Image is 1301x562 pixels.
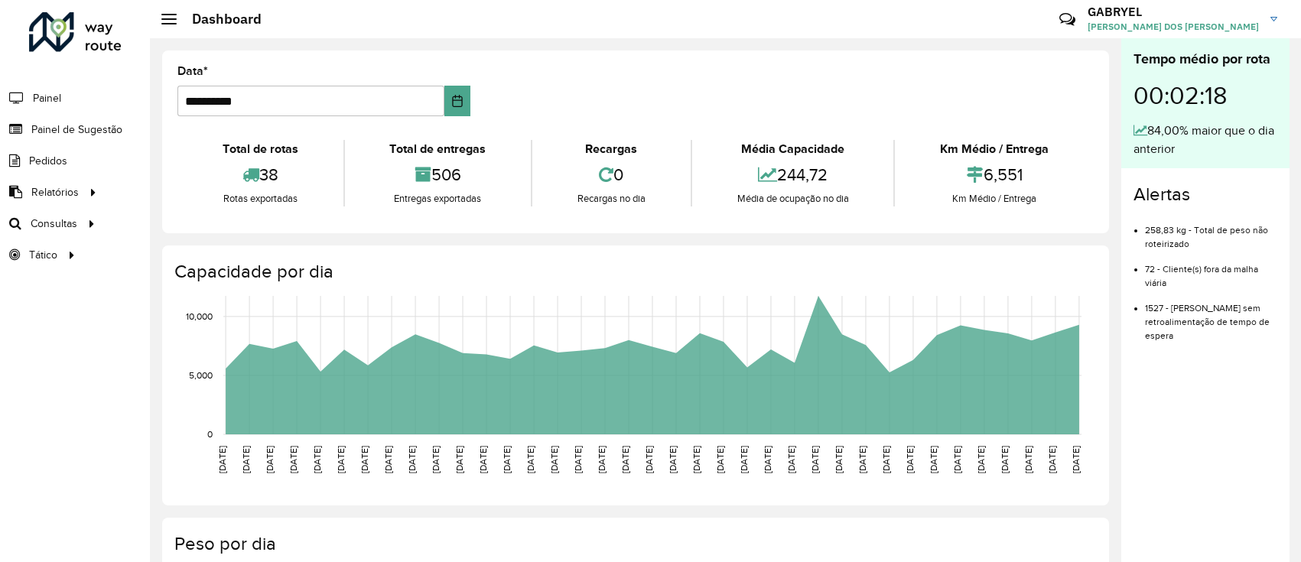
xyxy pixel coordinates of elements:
span: Painel [33,90,61,106]
text: [DATE] [573,446,583,473]
label: Data [177,62,208,80]
button: Choose Date [444,86,470,116]
text: [DATE] [241,446,251,473]
h2: Dashboard [177,11,262,28]
text: [DATE] [407,446,417,473]
text: [DATE] [1047,446,1057,473]
text: 5,000 [189,370,213,380]
div: Rotas exportadas [181,191,340,206]
div: 0 [536,158,687,191]
div: Entregas exportadas [349,191,528,206]
text: [DATE] [217,446,227,473]
text: [DATE] [359,446,369,473]
text: [DATE] [525,446,535,473]
text: 0 [207,429,213,439]
text: [DATE] [668,446,678,473]
div: 244,72 [696,158,890,191]
div: Tempo médio por rota [1133,49,1277,70]
text: [DATE] [976,446,986,473]
text: [DATE] [265,446,275,473]
text: [DATE] [834,446,844,473]
text: [DATE] [1000,446,1010,473]
text: [DATE] [1071,446,1081,473]
span: [PERSON_NAME] DOS [PERSON_NAME] [1088,20,1259,34]
text: [DATE] [786,446,796,473]
a: Contato Rápido [1051,3,1084,36]
div: 6,551 [899,158,1090,191]
h4: Peso por dia [174,533,1094,555]
div: Km Médio / Entrega [899,191,1090,206]
text: [DATE] [336,446,346,473]
div: Recargas no dia [536,191,687,206]
span: Relatórios [31,184,79,200]
div: Média Capacidade [696,140,890,158]
span: Tático [29,247,57,263]
text: [DATE] [549,446,559,473]
text: [DATE] [502,446,512,473]
text: [DATE] [383,446,393,473]
div: Recargas [536,140,687,158]
text: [DATE] [715,446,725,473]
text: [DATE] [739,446,749,473]
li: 258,83 kg - Total de peso não roteirizado [1145,212,1277,251]
text: [DATE] [454,446,464,473]
div: 84,00% maior que o dia anterior [1133,122,1277,158]
text: [DATE] [597,446,607,473]
span: Painel de Sugestão [31,122,122,138]
h3: GABRYEL [1088,5,1259,19]
div: Total de entregas [349,140,528,158]
text: [DATE] [857,446,867,473]
text: [DATE] [691,446,701,473]
h4: Alertas [1133,184,1277,206]
text: [DATE] [478,446,488,473]
text: [DATE] [810,446,820,473]
div: 506 [349,158,528,191]
text: [DATE] [620,446,630,473]
span: Consultas [31,216,77,232]
text: [DATE] [929,446,938,473]
li: 1527 - [PERSON_NAME] sem retroalimentação de tempo de espera [1145,290,1277,343]
text: 10,000 [186,311,213,321]
div: Média de ocupação no dia [696,191,890,206]
div: Km Médio / Entrega [899,140,1090,158]
text: [DATE] [881,446,891,473]
text: [DATE] [763,446,772,473]
text: [DATE] [644,446,654,473]
text: [DATE] [431,446,441,473]
text: [DATE] [952,446,962,473]
div: 00:02:18 [1133,70,1277,122]
li: 72 - Cliente(s) fora da malha viária [1145,251,1277,290]
div: 38 [181,158,340,191]
text: [DATE] [905,446,915,473]
text: [DATE] [1023,446,1033,473]
h4: Capacidade por dia [174,261,1094,283]
div: Total de rotas [181,140,340,158]
text: [DATE] [312,446,322,473]
text: [DATE] [288,446,298,473]
span: Pedidos [29,153,67,169]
